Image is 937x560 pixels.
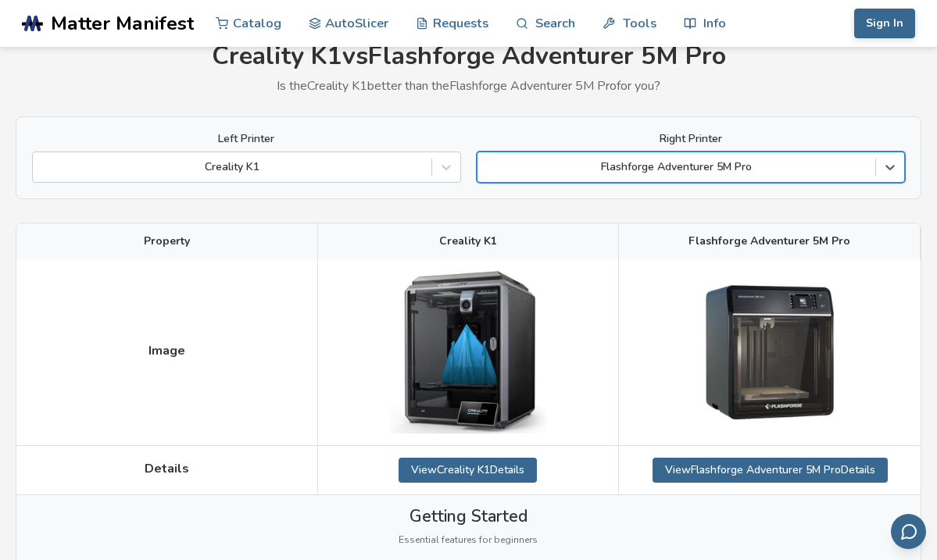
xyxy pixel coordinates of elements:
[145,462,189,476] span: Details
[399,458,537,483] a: ViewCreality K1Details
[41,161,44,173] input: Creality K1
[439,235,497,248] span: Creality K1
[409,507,528,526] span: Getting Started
[692,274,848,430] img: Flashforge Adventurer 5M Pro
[16,42,921,71] h1: Creality K1 vs Flashforge Adventurer 5M Pro
[148,344,185,358] span: Image
[891,514,926,549] button: Send feedback via email
[688,235,850,248] span: Flashforge Adventurer 5M Pro
[854,9,915,38] button: Sign In
[144,235,190,248] span: Property
[653,458,888,483] a: ViewFlashforge Adventurer 5M ProDetails
[399,535,538,546] span: Essential features for beginners
[32,133,461,145] label: Left Printer
[477,133,906,145] label: Right Printer
[390,271,546,433] img: Creality K1
[51,12,194,34] span: Matter Manifest
[16,79,921,93] p: Is the Creality K1 better than the Flashforge Adventurer 5M Pro for you?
